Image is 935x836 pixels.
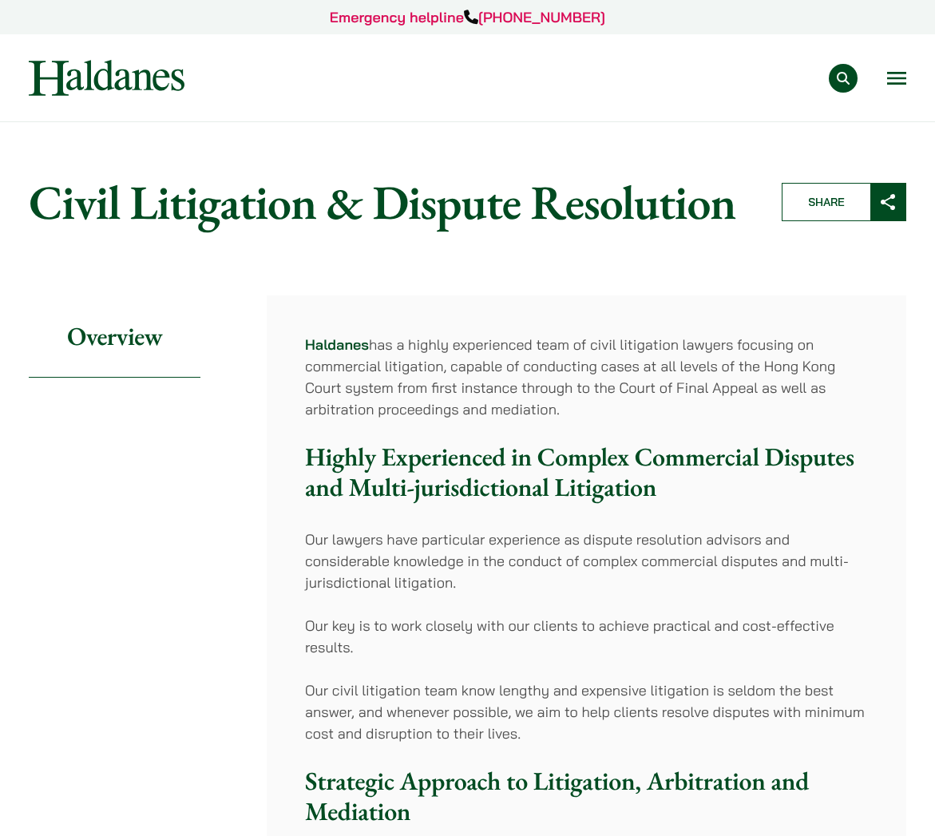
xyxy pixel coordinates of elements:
button: Share [782,183,906,221]
h3: Strategic Approach to Litigation, Arbitration and Mediation [305,766,868,827]
button: Search [829,64,858,93]
p: Our lawyers have particular experience as dispute resolution advisors and considerable knowledge ... [305,529,868,593]
span: Share [782,184,870,220]
button: Open menu [887,72,906,85]
p: Our civil litigation team know lengthy and expensive litigation is seldom the best answer, and wh... [305,679,868,744]
a: Haldanes [305,335,369,354]
a: Emergency helpline[PHONE_NUMBER] [330,8,605,26]
img: Logo of Haldanes [29,60,184,96]
p: Our key is to work closely with our clients to achieve practical and cost-effective results. [305,615,868,658]
h3: Highly Experienced in Complex Commercial Disputes and Multi-jurisdictional Litigation [305,442,868,503]
h2: Overview [29,295,200,378]
p: has a highly experienced team of civil litigation lawyers focusing on commercial litigation, capa... [305,334,868,420]
h1: Civil Litigation & Dispute Resolution [29,173,755,231]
